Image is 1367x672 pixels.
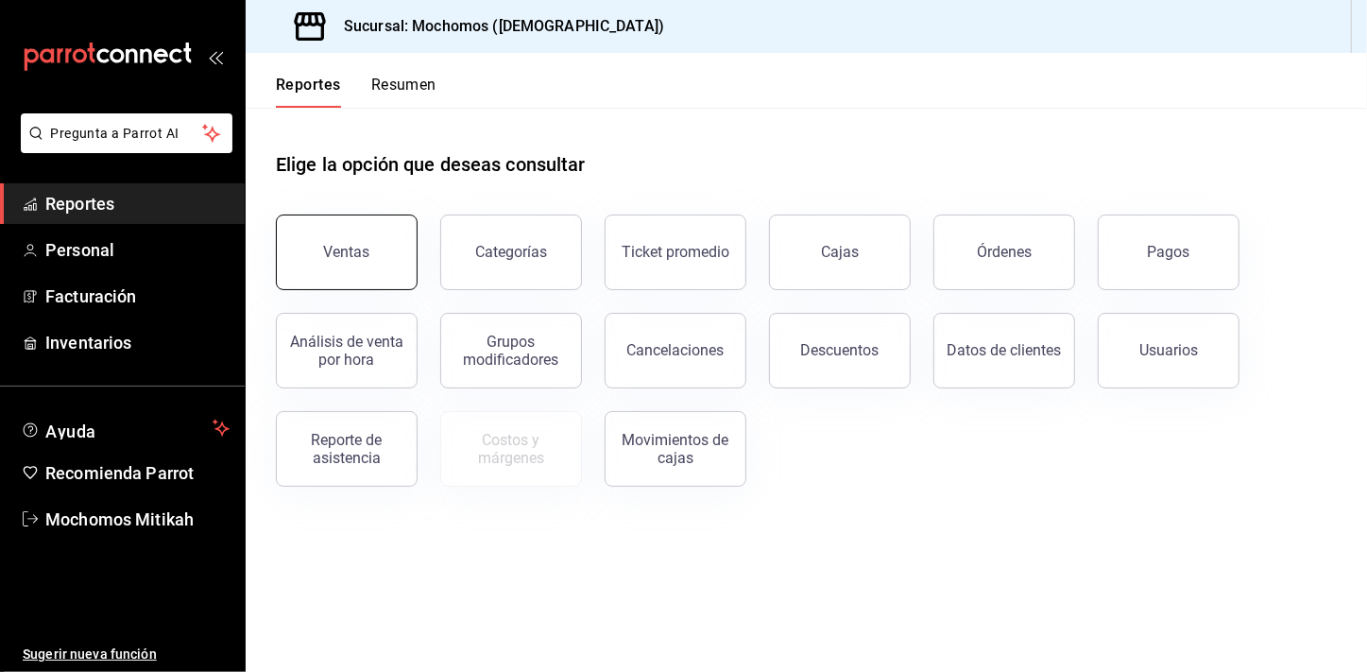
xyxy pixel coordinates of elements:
span: Mochomos Mitikah [45,507,230,532]
div: Reporte de asistencia [288,431,405,467]
span: Sugerir nueva función [23,645,230,664]
button: Movimientos de cajas [605,411,746,487]
div: Órdenes [977,243,1032,261]
div: Categorías [475,243,547,261]
div: Análisis de venta por hora [288,333,405,369]
button: Descuentos [769,313,911,388]
button: Resumen [371,76,436,108]
button: Cajas [769,215,911,290]
div: Datos de clientes [948,341,1062,359]
span: Inventarios [45,330,230,355]
button: Grupos modificadores [440,313,582,388]
button: Usuarios [1098,313,1239,388]
button: Órdenes [933,215,1075,290]
div: Movimientos de cajas [617,431,734,467]
span: Pregunta a Parrot AI [51,124,203,144]
button: Reporte de asistencia [276,411,418,487]
span: Reportes [45,191,230,216]
div: Cajas [821,243,859,261]
h3: Sucursal: Mochomos ([DEMOGRAPHIC_DATA]) [329,15,664,38]
div: Cancelaciones [627,341,725,359]
a: Pregunta a Parrot AI [13,137,232,157]
div: Usuarios [1139,341,1198,359]
div: Ventas [324,243,370,261]
div: Descuentos [801,341,880,359]
span: Ayuda [45,417,205,439]
button: Reportes [276,76,341,108]
button: Pregunta a Parrot AI [21,113,232,153]
button: Contrata inventarios para ver este reporte [440,411,582,487]
span: Recomienda Parrot [45,460,230,486]
button: Ventas [276,215,418,290]
span: Facturación [45,284,230,309]
button: Datos de clientes [933,313,1075,388]
div: Costos y márgenes [453,431,570,467]
div: Pagos [1148,243,1190,261]
h1: Elige la opción que deseas consultar [276,150,586,179]
span: Personal [45,237,230,263]
div: Ticket promedio [622,243,729,261]
div: Grupos modificadores [453,333,570,369]
button: open_drawer_menu [208,49,223,64]
button: Pagos [1098,215,1239,290]
button: Análisis de venta por hora [276,313,418,388]
div: navigation tabs [276,76,436,108]
button: Ticket promedio [605,215,746,290]
button: Cancelaciones [605,313,746,388]
button: Categorías [440,215,582,290]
